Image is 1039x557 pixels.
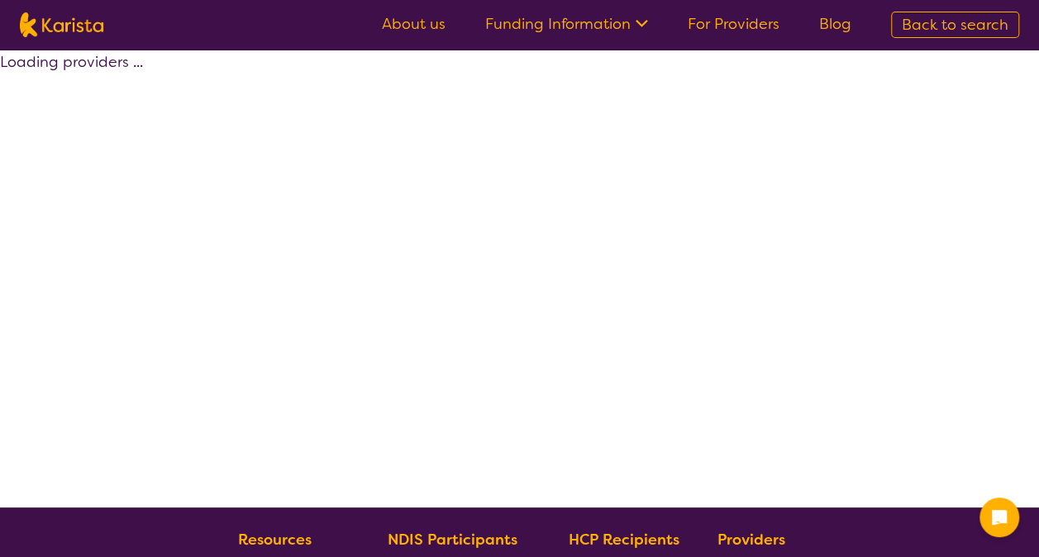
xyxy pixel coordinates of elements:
a: For Providers [688,14,779,34]
a: Funding Information [485,14,648,34]
img: Karista logo [20,12,103,37]
b: Providers [717,530,785,550]
b: Resources [238,530,312,550]
a: Back to search [891,12,1019,38]
b: HCP Recipients [568,530,679,550]
b: NDIS Participants [388,530,517,550]
a: Blog [819,14,851,34]
span: Back to search [902,15,1008,35]
a: About us [382,14,446,34]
